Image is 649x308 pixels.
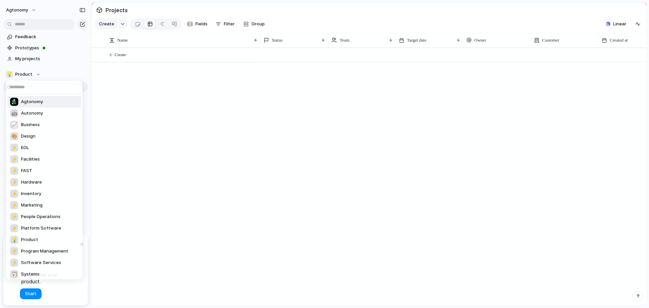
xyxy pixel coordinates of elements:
div: 🤖 [10,109,18,117]
span: Marketing [21,202,43,209]
div: ⚡ [10,247,18,255]
div: 🎨 [10,132,18,140]
div: ⚡ [10,178,18,186]
span: People Operations [21,213,61,220]
span: Agtonomy [21,98,43,105]
div: ⚡ [10,167,18,175]
div: 💡 [10,236,18,244]
span: Program Management [21,248,68,255]
span: Autonomy [21,110,43,117]
span: Hardware [21,179,42,186]
span: Product [21,236,38,243]
div: ⚡ [10,144,18,152]
div: ⚡ [10,201,18,209]
div: ⚡ [10,155,18,163]
span: Inventory [21,190,41,197]
span: EOL [21,144,29,151]
span: Software Services [21,259,61,266]
span: Facilities [21,156,40,163]
div: ⚡ [10,224,18,232]
div: ⚡ [10,259,18,267]
span: Platform Software [21,225,61,232]
span: Design [21,133,35,140]
span: Systems [21,271,40,278]
div: 🏹 [10,270,18,278]
span: FAST [21,167,32,174]
div: 📈 [10,121,18,129]
span: Business [21,121,40,128]
div: ⚡ [10,213,18,221]
div: ⚡ [10,190,18,198]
